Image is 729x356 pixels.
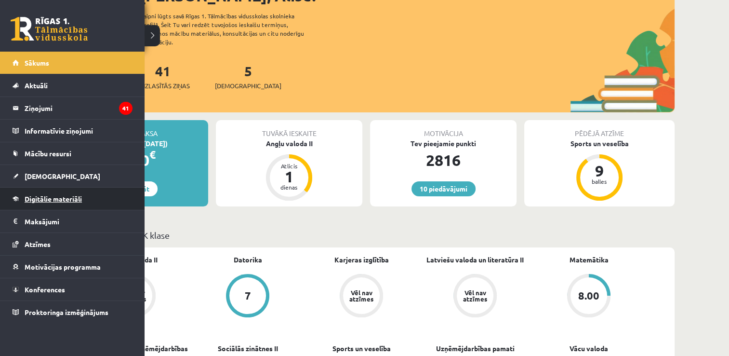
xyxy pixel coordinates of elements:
a: Datorika [234,255,262,265]
a: Rīgas 1. Tālmācības vidusskola [11,17,88,41]
span: Konferences [25,285,65,294]
span: Motivācijas programma [25,262,101,271]
div: Vēl nav atzīmes [462,289,489,302]
a: Ziņojumi41 [13,97,133,119]
a: Matemātika [570,255,609,265]
a: 8.00 [532,274,646,319]
div: Laipni lūgts savā Rīgas 1. Tālmācības vidusskolas skolnieka profilā. Šeit Tu vari redzēt tuvojošo... [141,12,321,46]
div: 7 [245,290,251,301]
a: Atzīmes [13,233,133,255]
div: Vēl nav atzīmes [348,289,375,302]
span: Atzīmes [25,240,51,248]
div: Motivācija [370,120,517,138]
div: 2816 [370,149,517,172]
a: Sports un veselība [332,343,391,354]
a: Latviešu valoda un literatūra II [426,255,524,265]
legend: Maksājumi [25,210,133,233]
div: Angļu valoda II [216,138,362,149]
legend: Informatīvie ziņojumi [25,120,133,142]
span: Proktoringa izmēģinājums [25,308,108,316]
a: [DEMOGRAPHIC_DATA] [13,165,133,187]
legend: Ziņojumi [25,97,133,119]
a: Proktoringa izmēģinājums [13,301,133,323]
a: Karjeras izglītība [334,255,389,265]
div: Atlicis [275,163,304,169]
a: Angļu valoda II Atlicis 1 dienas [216,138,362,202]
span: Sākums [25,58,49,67]
a: Sports un veselība 9 balles [524,138,675,202]
i: 41 [119,102,133,115]
div: balles [585,178,614,184]
span: Digitālie materiāli [25,194,82,203]
div: Sports un veselība [524,138,675,149]
a: Motivācijas programma [13,256,133,278]
a: Mācību resursi [13,142,133,164]
a: 7 [191,274,305,319]
a: Digitālie materiāli [13,188,133,210]
a: Vācu valoda [570,343,608,354]
div: Pēdējā atzīme [524,120,675,138]
div: Tuvākā ieskaite [216,120,362,138]
div: 1 [275,169,304,184]
a: Sākums [13,52,133,74]
a: Aktuāli [13,74,133,96]
div: Tev pieejamie punkti [370,138,517,149]
span: Mācību resursi [25,149,71,158]
span: Aktuāli [25,81,48,90]
a: Maksājumi [13,210,133,233]
div: dienas [275,184,304,190]
span: Neizlasītās ziņas [136,81,190,91]
div: 9 [585,163,614,178]
a: 10 piedāvājumi [411,181,476,196]
span: [DEMOGRAPHIC_DATA] [25,172,100,180]
div: 8.00 [578,290,599,301]
a: Vēl nav atzīmes [418,274,532,319]
a: Informatīvie ziņojumi [13,120,133,142]
a: Konferences [13,278,133,301]
a: 41Neizlasītās ziņas [136,62,190,91]
a: 5[DEMOGRAPHIC_DATA] [215,62,281,91]
a: Sociālās zinātnes II [218,343,278,354]
a: Vēl nav atzīmes [305,274,418,319]
p: Mācību plāns 12.b1 JK klase [62,229,671,242]
span: [DEMOGRAPHIC_DATA] [215,81,281,91]
span: € [149,148,156,162]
